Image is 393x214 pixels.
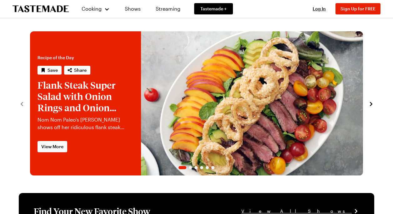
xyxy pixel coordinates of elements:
[335,3,380,14] button: Sign Up for FREE
[206,166,209,169] span: Go to slide 5
[64,66,90,75] button: Share
[13,5,69,13] a: To Tastemade Home Page
[194,166,198,169] span: Go to slide 3
[189,166,192,169] span: Go to slide 2
[74,67,87,73] span: Share
[211,166,214,169] span: Go to slide 6
[19,100,25,107] button: navigate to previous item
[179,166,186,169] span: Go to slide 1
[307,6,332,12] button: Log In
[48,67,58,73] span: Save
[368,100,374,107] button: navigate to next item
[41,144,63,150] span: View More
[38,141,67,152] a: View More
[194,3,233,14] a: Tastemade +
[82,6,102,12] span: Cooking
[81,1,110,16] button: Cooking
[30,31,363,175] div: 1 / 6
[200,6,227,12] span: Tastemade +
[38,66,62,75] button: Save recipe
[340,6,375,11] span: Sign Up for FREE
[313,6,326,11] span: Log In
[200,166,203,169] span: Go to slide 4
